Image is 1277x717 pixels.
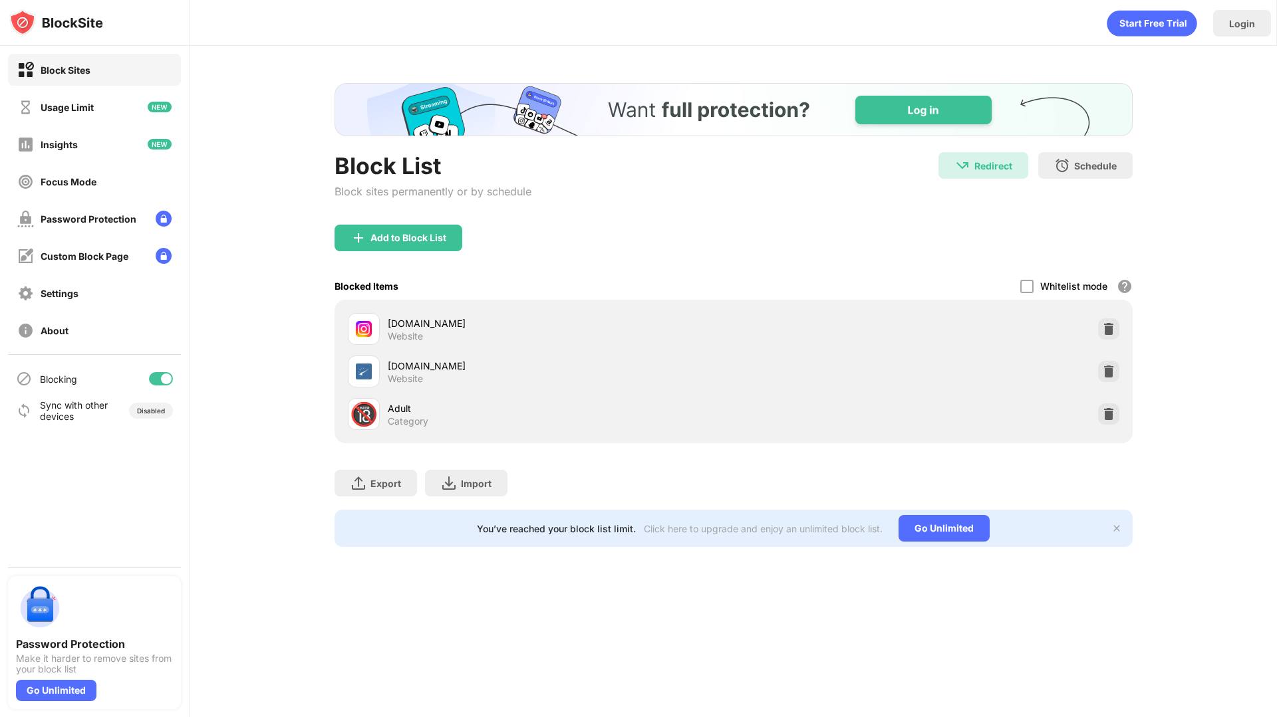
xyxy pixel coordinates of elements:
[9,9,103,36] img: logo-blocksite.svg
[388,316,734,330] div: [DOMAIN_NAME]
[388,401,734,415] div: Adult
[156,211,172,227] img: lock-menu.svg
[16,584,64,632] img: push-password-protection.svg
[17,285,34,302] img: settings-off.svg
[17,211,34,227] img: password-protection-off.svg
[899,515,990,542] div: Go Unlimited
[16,637,173,651] div: Password Protection
[335,83,1133,136] iframe: Banner
[388,359,734,373] div: [DOMAIN_NAME]
[461,478,492,489] div: Import
[388,415,428,427] div: Category
[356,321,372,337] img: favicons
[156,248,172,264] img: lock-menu.svg
[16,403,32,419] img: sync-icon.svg
[137,407,165,415] div: Disabled
[148,102,172,112] img: new-icon.svg
[41,325,69,336] div: About
[356,363,372,379] img: favicons
[335,152,531,179] div: Block List
[41,176,96,187] div: Focus Mode
[350,401,378,428] div: 🔞
[370,478,401,489] div: Export
[477,523,636,534] div: You’ve reached your block list limit.
[1229,18,1255,29] div: Login
[40,399,108,422] div: Sync with other devices
[1040,280,1107,292] div: Whitelist mode
[16,653,173,674] div: Make it harder to remove sites from your block list
[41,64,90,76] div: Block Sites
[388,373,423,385] div: Website
[335,185,531,198] div: Block sites permanently or by schedule
[40,373,77,385] div: Blocking
[16,371,32,387] img: blocking-icon.svg
[1111,523,1122,534] img: x-button.svg
[370,233,446,243] div: Add to Block List
[16,680,96,701] div: Go Unlimited
[17,248,34,264] img: customize-block-page-off.svg
[335,280,398,292] div: Blocked Items
[974,160,1012,171] div: Redirect
[17,173,34,190] img: focus-off.svg
[17,99,34,116] img: time-usage-off.svg
[388,330,423,342] div: Website
[41,288,78,299] div: Settings
[644,523,883,534] div: Click here to upgrade and enjoy an unlimited block list.
[41,139,78,150] div: Insights
[17,136,34,153] img: insights-off.svg
[1074,160,1117,171] div: Schedule
[17,322,34,339] img: about-off.svg
[1107,10,1197,37] div: animation
[41,213,136,225] div: Password Protection
[17,62,34,78] img: block-on.svg
[41,102,94,113] div: Usage Limit
[148,139,172,150] img: new-icon.svg
[41,251,128,262] div: Custom Block Page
